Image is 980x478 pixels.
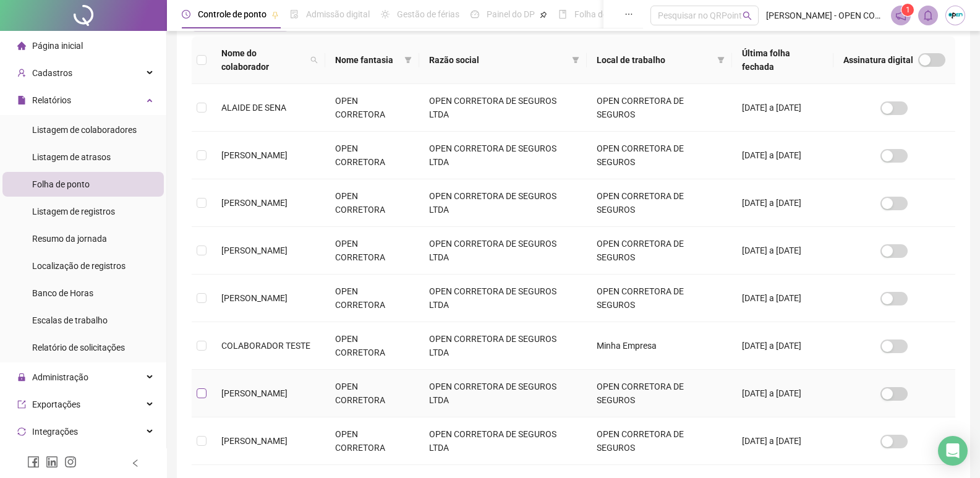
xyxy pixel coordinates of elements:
[17,96,26,105] span: file
[743,11,752,20] span: search
[17,400,26,409] span: export
[325,227,419,275] td: OPEN CORRETORA
[597,53,713,67] span: Local de trabalho
[290,10,299,19] span: file-done
[732,179,833,227] td: [DATE] a [DATE]
[732,417,833,465] td: [DATE] a [DATE]
[419,179,586,227] td: OPEN CORRETORA DE SEGUROS LTDA
[271,11,279,19] span: pushpin
[32,288,93,298] span: Banco de Horas
[221,436,288,446] span: [PERSON_NAME]
[587,417,733,465] td: OPEN CORRETORA DE SEGUROS
[32,41,83,51] span: Página inicial
[32,152,111,162] span: Listagem de atrasos
[624,10,633,19] span: ellipsis
[587,370,733,417] td: OPEN CORRETORA DE SEGUROS
[732,275,833,322] td: [DATE] a [DATE]
[587,84,733,132] td: OPEN CORRETORA DE SEGUROS
[569,51,582,69] span: filter
[429,53,566,67] span: Razão social
[732,227,833,275] td: [DATE] a [DATE]
[32,372,88,382] span: Administração
[901,4,914,16] sup: 1
[397,9,459,19] span: Gestão de férias
[419,275,586,322] td: OPEN CORRETORA DE SEGUROS LTDA
[325,275,419,322] td: OPEN CORRETORA
[32,125,137,135] span: Listagem de colaboradores
[717,56,725,64] span: filter
[32,68,72,78] span: Cadastros
[419,132,586,179] td: OPEN CORRETORA DE SEGUROS LTDA
[182,10,190,19] span: clock-circle
[558,10,567,19] span: book
[587,179,733,227] td: OPEN CORRETORA DE SEGUROS
[895,10,906,21] span: notification
[587,227,733,275] td: OPEN CORRETORA DE SEGUROS
[471,10,479,19] span: dashboard
[402,51,414,69] span: filter
[715,51,727,69] span: filter
[221,150,288,160] span: [PERSON_NAME]
[906,6,910,14] span: 1
[766,9,884,22] span: [PERSON_NAME] - OPEN CORRETORA DE SEGUROS
[32,399,80,409] span: Exportações
[404,56,412,64] span: filter
[32,343,125,352] span: Relatório de solicitações
[732,322,833,370] td: [DATE] a [DATE]
[574,9,654,19] span: Folha de pagamento
[325,417,419,465] td: OPEN CORRETORA
[221,341,310,351] span: COLABORADOR TESTE
[419,84,586,132] td: OPEN CORRETORA DE SEGUROS LTDA
[32,207,115,216] span: Listagem de registros
[64,456,77,468] span: instagram
[17,427,26,436] span: sync
[335,53,399,67] span: Nome fantasia
[325,370,419,417] td: OPEN CORRETORA
[946,6,965,25] img: 90145
[922,10,934,21] span: bell
[487,9,535,19] span: Painel do DP
[32,427,78,437] span: Integrações
[32,95,71,105] span: Relatórios
[308,44,320,76] span: search
[419,227,586,275] td: OPEN CORRETORA DE SEGUROS LTDA
[32,234,107,244] span: Resumo da jornada
[732,84,833,132] td: [DATE] a [DATE]
[587,275,733,322] td: OPEN CORRETORA DE SEGUROS
[221,245,288,255] span: [PERSON_NAME]
[572,56,579,64] span: filter
[419,370,586,417] td: OPEN CORRETORA DE SEGUROS LTDA
[419,322,586,370] td: OPEN CORRETORA DE SEGUROS LTDA
[310,56,318,64] span: search
[381,10,390,19] span: sun
[131,459,140,467] span: left
[198,9,266,19] span: Controle de ponto
[221,103,286,113] span: ALAIDE DE SENA
[306,9,370,19] span: Admissão digital
[221,198,288,208] span: [PERSON_NAME]
[587,322,733,370] td: Minha Empresa
[938,436,968,466] div: Open Intercom Messenger
[732,132,833,179] td: [DATE] a [DATE]
[325,322,419,370] td: OPEN CORRETORA
[587,132,733,179] td: OPEN CORRETORA DE SEGUROS
[843,53,913,67] span: Assinatura digital
[325,179,419,227] td: OPEN CORRETORA
[32,261,126,271] span: Localização de registros
[46,456,58,468] span: linkedin
[221,388,288,398] span: [PERSON_NAME]
[732,36,833,84] th: Última folha fechada
[32,179,90,189] span: Folha de ponto
[325,84,419,132] td: OPEN CORRETORA
[27,456,40,468] span: facebook
[419,417,586,465] td: OPEN CORRETORA DE SEGUROS LTDA
[32,315,108,325] span: Escalas de trabalho
[221,293,288,303] span: [PERSON_NAME]
[325,132,419,179] td: OPEN CORRETORA
[17,69,26,77] span: user-add
[17,41,26,50] span: home
[221,46,305,74] span: Nome do colaborador
[17,373,26,382] span: lock
[540,11,547,19] span: pushpin
[732,370,833,417] td: [DATE] a [DATE]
